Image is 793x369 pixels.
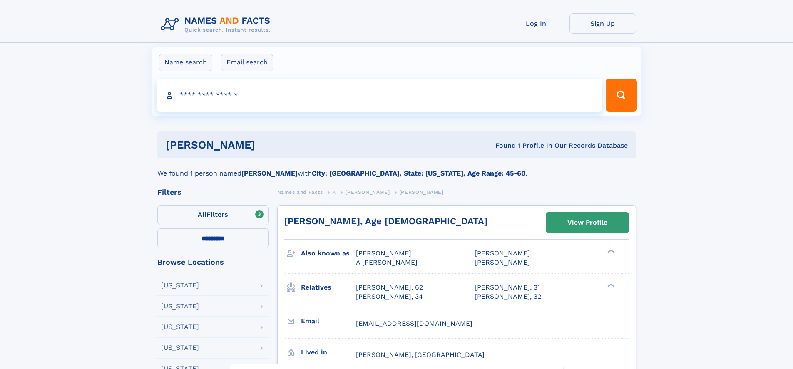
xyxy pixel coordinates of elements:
[356,283,423,292] a: [PERSON_NAME], 62
[161,344,199,351] div: [US_STATE]
[166,140,375,150] h1: [PERSON_NAME]
[399,189,444,195] span: [PERSON_NAME]
[356,319,472,327] span: [EMAIL_ADDRESS][DOMAIN_NAME]
[301,345,356,359] h3: Lived in
[277,187,323,197] a: Names and Facts
[157,13,277,36] img: Logo Names and Facts
[301,314,356,328] h3: Email
[567,213,607,232] div: View Profile
[605,249,615,254] div: ❯
[157,79,602,112] input: search input
[332,189,336,195] span: K
[301,280,356,295] h3: Relatives
[161,282,199,289] div: [US_STATE]
[312,169,525,177] b: City: [GEOGRAPHIC_DATA], State: [US_STATE], Age Range: 45-60
[157,205,269,225] label: Filters
[159,54,212,71] label: Name search
[356,351,485,359] span: [PERSON_NAME], [GEOGRAPHIC_DATA]
[356,292,423,301] a: [PERSON_NAME], 34
[356,258,418,266] span: A [PERSON_NAME]
[198,211,206,218] span: All
[157,258,269,266] div: Browse Locations
[606,79,636,112] button: Search Button
[345,187,390,197] a: [PERSON_NAME]
[569,13,636,34] a: Sign Up
[475,283,540,292] a: [PERSON_NAME], 31
[241,169,298,177] b: [PERSON_NAME]
[161,324,199,330] div: [US_STATE]
[157,158,636,178] div: We found 1 person named with .
[605,282,615,288] div: ❯
[375,141,628,150] div: Found 1 Profile In Our Records Database
[332,187,336,197] a: K
[345,189,390,195] span: [PERSON_NAME]
[503,13,569,34] a: Log In
[475,292,541,301] a: [PERSON_NAME], 32
[221,54,273,71] label: Email search
[161,303,199,310] div: [US_STATE]
[356,249,411,257] span: [PERSON_NAME]
[284,216,487,226] a: [PERSON_NAME], Age [DEMOGRAPHIC_DATA]
[475,258,530,266] span: [PERSON_NAME]
[546,213,629,233] a: View Profile
[475,249,530,257] span: [PERSON_NAME]
[301,246,356,260] h3: Also known as
[157,188,269,196] div: Filters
